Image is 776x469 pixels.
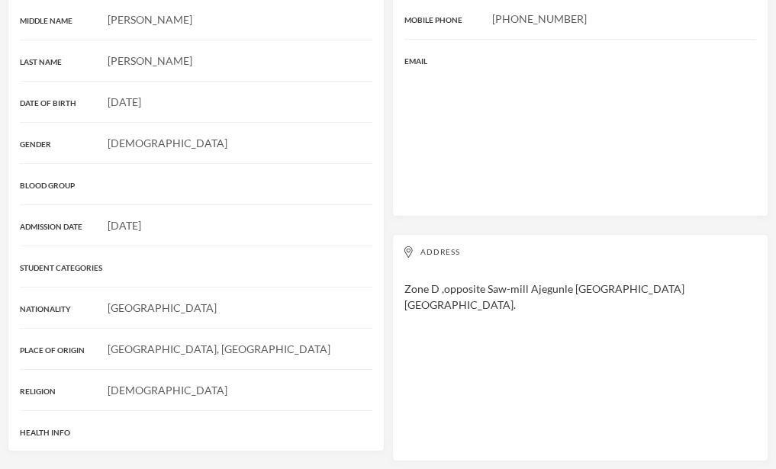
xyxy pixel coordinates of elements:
span: [PHONE_NUMBER] [492,12,587,25]
span: [GEOGRAPHIC_DATA] [108,301,217,314]
span: [DEMOGRAPHIC_DATA] [108,137,227,149]
span: BLOOD GROUP [20,181,75,190]
span: [PERSON_NAME] [108,13,192,26]
div: Zone D ,opposite Saw-mill Ajegunle [GEOGRAPHIC_DATA] [GEOGRAPHIC_DATA]. [392,234,769,461]
span: [PERSON_NAME] [108,54,192,67]
span: [GEOGRAPHIC_DATA], [GEOGRAPHIC_DATA] [108,342,330,355]
div: Address [404,246,757,258]
span: [DATE] [108,219,141,232]
span: HEALTH INFO [20,428,70,437]
span: [DEMOGRAPHIC_DATA] [108,384,227,397]
span: EMAIL [404,56,427,66]
span: [DATE] [108,95,141,108]
span: STUDENT CATEGORIES [20,263,102,272]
